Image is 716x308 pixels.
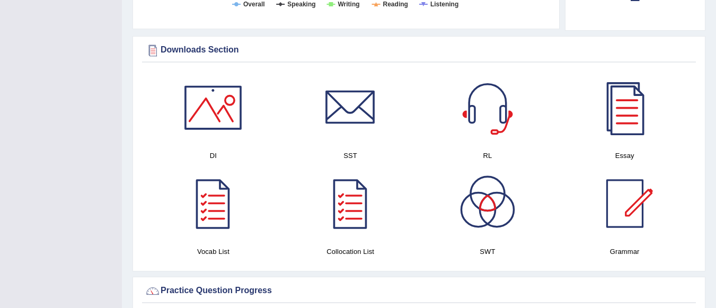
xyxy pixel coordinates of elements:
[383,1,408,8] tspan: Reading
[287,1,315,8] tspan: Speaking
[150,150,277,161] h4: DI
[145,283,693,299] div: Practice Question Progress
[145,42,693,58] div: Downloads Section
[287,246,414,257] h4: Collocation List
[425,150,551,161] h4: RL
[243,1,265,8] tspan: Overall
[425,246,551,257] h4: SWT
[561,246,688,257] h4: Grammar
[430,1,458,8] tspan: Listening
[338,1,359,8] tspan: Writing
[150,246,277,257] h4: Vocab List
[287,150,414,161] h4: SST
[561,150,688,161] h4: Essay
